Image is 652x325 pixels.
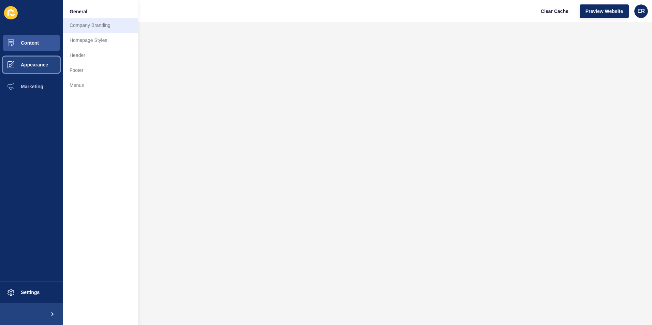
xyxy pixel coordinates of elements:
button: Clear Cache [535,4,574,18]
a: Homepage Styles [63,33,138,48]
span: General [70,8,87,15]
span: ER [637,8,645,15]
span: Preview Website [586,8,623,15]
button: Preview Website [580,4,629,18]
a: Header [63,48,138,63]
a: Company Branding [63,18,138,33]
span: Clear Cache [541,8,568,15]
a: Footer [63,63,138,78]
a: Menus [63,78,138,93]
